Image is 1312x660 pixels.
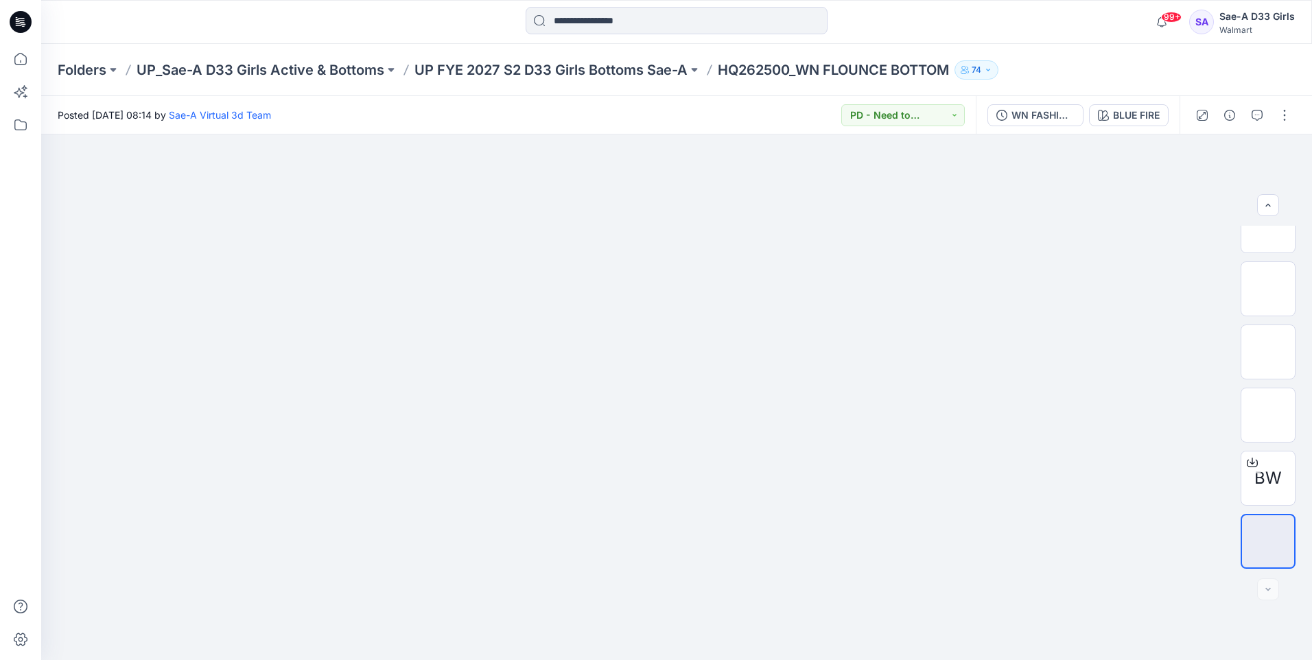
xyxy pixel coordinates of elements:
div: BLUE FIRE [1113,108,1160,123]
div: WN FASHION SEPARATES BTM_FULL COLORWAYS [1011,108,1075,123]
div: SA [1189,10,1214,34]
p: 74 [972,62,981,78]
a: UP_Sae-A D33 Girls Active & Bottoms [137,60,384,80]
div: Walmart [1219,25,1295,35]
span: 99+ [1161,12,1182,23]
button: BLUE FIRE [1089,104,1169,126]
a: Sae-A Virtual 3d Team [169,109,271,121]
a: Folders [58,60,106,80]
div: Sae-A D33 Girls [1219,8,1295,25]
button: 74 [954,60,998,80]
button: WN FASHION SEPARATES BTM_FULL COLORWAYS [987,104,1083,126]
span: Posted [DATE] 08:14 by [58,108,271,122]
a: UP FYE 2027 S2 D33 Girls Bottoms Sae-A [414,60,688,80]
button: Details [1219,104,1241,126]
span: BW [1254,466,1282,491]
p: HQ262500_WN FLOUNCE BOTTOM [718,60,949,80]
